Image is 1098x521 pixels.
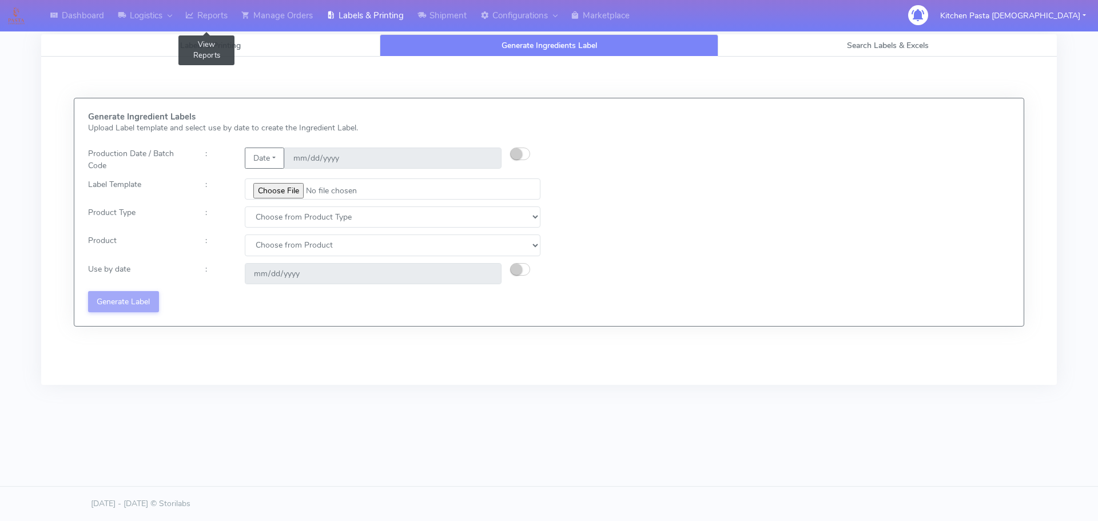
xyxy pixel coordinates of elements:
[197,148,236,172] div: :
[197,234,236,256] div: :
[197,263,236,284] div: :
[79,206,197,228] div: Product Type
[88,122,540,134] p: Upload Label template and select use by date to create the Ingredient Label.
[79,178,197,200] div: Label Template
[847,40,929,51] span: Search Labels & Excels
[932,4,1095,27] button: Kitchen Pasta [DEMOGRAPHIC_DATA]
[88,112,540,122] h5: Generate Ingredient Labels
[245,148,284,169] button: Date
[79,263,197,284] div: Use by date
[197,206,236,228] div: :
[180,40,241,51] span: Labels & Printing
[502,40,597,51] span: Generate Ingredients Label
[79,148,197,172] div: Production Date / Batch Code
[41,34,1057,57] ul: Tabs
[88,291,159,312] button: Generate Label
[79,234,197,256] div: Product
[197,178,236,200] div: :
